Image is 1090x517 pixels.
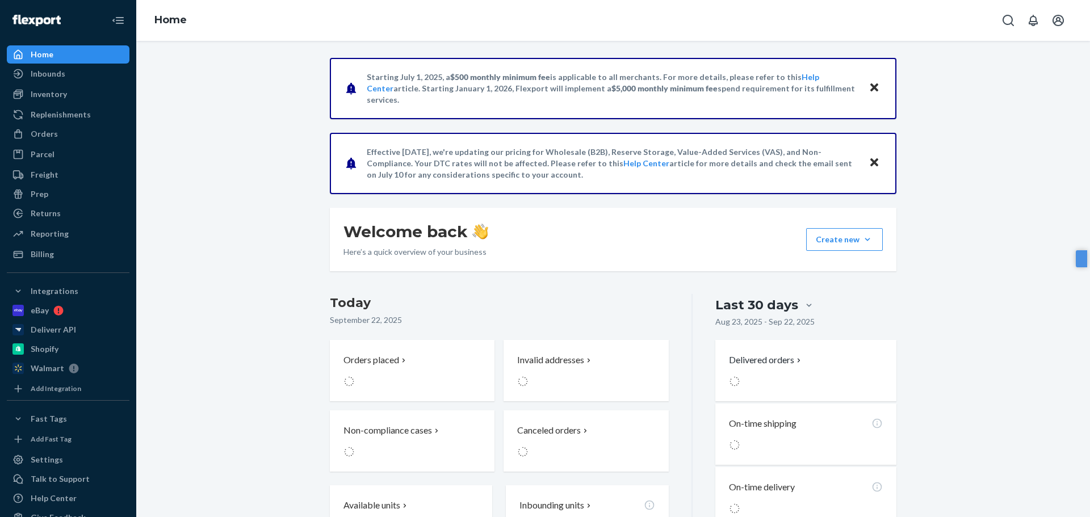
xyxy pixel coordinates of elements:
div: Help Center [31,493,77,504]
a: Parcel [7,145,129,163]
div: Add Integration [31,384,81,393]
div: Freight [31,169,58,180]
a: Freight [7,166,129,184]
a: Inventory [7,85,129,103]
button: Invalid addresses [504,340,668,401]
h3: Today [330,294,669,312]
a: Add Fast Tag [7,432,129,446]
p: Non-compliance cases [343,424,432,437]
ol: breadcrumbs [145,4,196,37]
a: Prep [7,185,129,203]
a: Home [7,45,129,64]
a: Orders [7,125,129,143]
div: Returns [31,208,61,219]
h1: Welcome back [343,221,488,242]
img: Flexport logo [12,15,61,26]
div: Deliverr API [31,324,76,335]
button: Open account menu [1047,9,1070,32]
img: hand-wave emoji [472,224,488,239]
p: Inbounding units [519,499,584,512]
p: Effective [DATE], we're updating our pricing for Wholesale (B2B), Reserve Storage, Value-Added Se... [367,146,858,180]
div: Settings [31,454,63,465]
button: Open Search Box [997,9,1020,32]
a: Walmart [7,359,129,377]
a: Reporting [7,225,129,243]
p: Here’s a quick overview of your business [343,246,488,258]
div: Integrations [31,285,78,297]
div: Fast Tags [31,413,67,424]
a: Inbounds [7,65,129,83]
div: Orders [31,128,58,140]
button: Create new [806,228,883,251]
p: September 22, 2025 [330,314,669,326]
a: Home [154,14,187,26]
div: eBay [31,305,49,316]
button: Open notifications [1022,9,1045,32]
span: $500 monthly minimum fee [450,72,550,82]
button: Fast Tags [7,410,129,428]
div: Billing [31,249,54,260]
a: Replenishments [7,106,129,124]
a: Help Center [7,489,129,507]
button: Canceled orders [504,410,668,472]
a: Returns [7,204,129,222]
div: Talk to Support [31,473,90,485]
div: Replenishments [31,109,91,120]
div: Inbounds [31,68,65,79]
p: Aug 23, 2025 - Sep 22, 2025 [715,316,815,327]
div: Shopify [31,343,58,355]
span: $5,000 monthly minimum fee [611,83,718,93]
a: Shopify [7,340,129,358]
div: Home [31,49,53,60]
div: Parcel [31,149,54,160]
button: Orders placed [330,340,494,401]
p: On-time shipping [729,417,796,430]
button: Close [867,155,882,171]
a: Talk to Support [7,470,129,488]
div: Inventory [31,89,67,100]
a: Add Integration [7,382,129,396]
a: Help Center [623,158,669,168]
button: Delivered orders [729,354,803,367]
p: On-time delivery [729,481,795,494]
div: Reporting [31,228,69,239]
a: Deliverr API [7,321,129,339]
a: Billing [7,245,129,263]
a: Settings [7,451,129,469]
p: Invalid addresses [517,354,584,367]
button: Close [867,80,882,96]
p: Orders placed [343,354,399,367]
div: Prep [31,188,48,200]
div: Add Fast Tag [31,434,72,444]
button: Close Navigation [107,9,129,32]
p: Canceled orders [517,424,581,437]
div: Walmart [31,363,64,374]
a: eBay [7,301,129,320]
button: Integrations [7,282,129,300]
p: Starting July 1, 2025, a is applicable to all merchants. For more details, please refer to this a... [367,72,858,106]
div: Last 30 days [715,296,798,314]
button: Non-compliance cases [330,410,494,472]
p: Available units [343,499,400,512]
